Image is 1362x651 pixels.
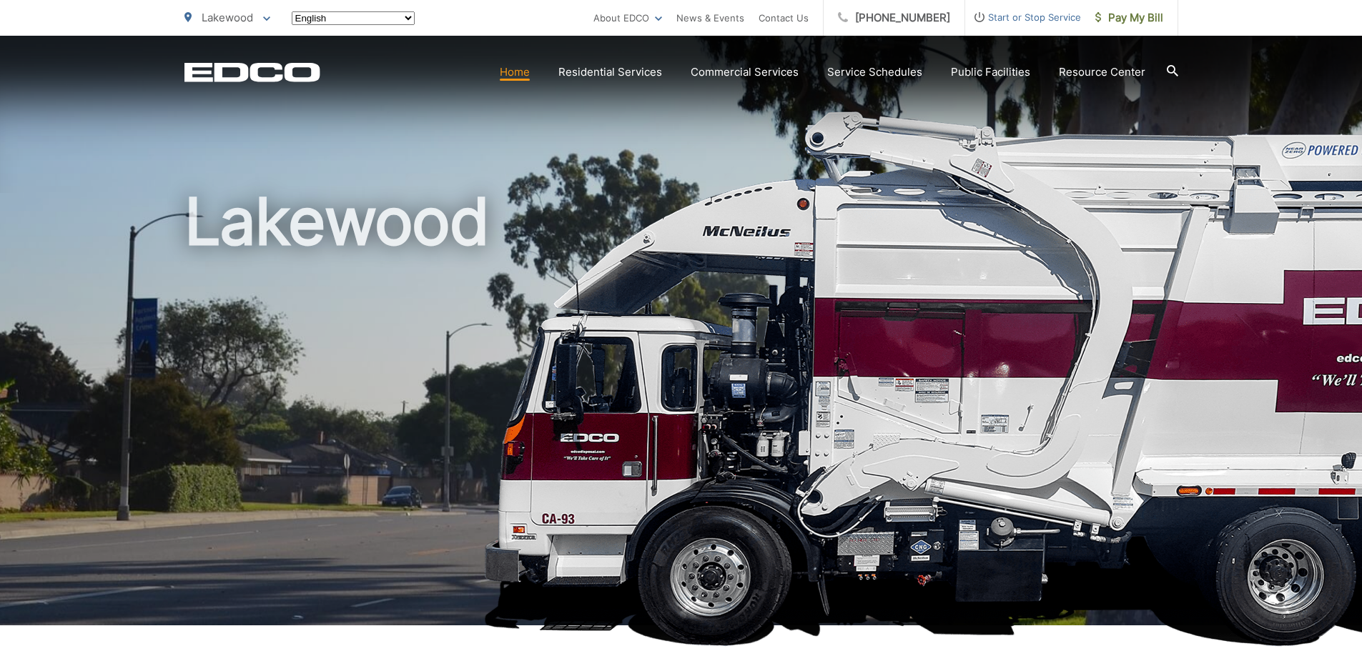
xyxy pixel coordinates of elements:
span: Pay My Bill [1095,9,1163,26]
a: Residential Services [558,64,662,81]
a: EDCD logo. Return to the homepage. [184,62,320,82]
a: Contact Us [759,9,809,26]
a: About EDCO [593,9,662,26]
select: Select a language [292,11,415,25]
a: Home [500,64,530,81]
a: Commercial Services [691,64,799,81]
a: Service Schedules [827,64,922,81]
a: News & Events [676,9,744,26]
a: Public Facilities [951,64,1030,81]
span: Lakewood [202,11,253,24]
h1: Lakewood [184,186,1178,638]
a: Resource Center [1059,64,1145,81]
